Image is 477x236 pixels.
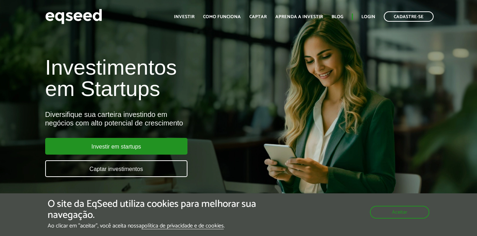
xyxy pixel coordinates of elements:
[45,160,187,177] a: Captar investimentos
[275,15,323,19] a: Aprenda a investir
[249,15,267,19] a: Captar
[142,223,224,229] a: política de privacidade e de cookies
[48,199,277,221] h5: O site da EqSeed utiliza cookies para melhorar sua navegação.
[361,15,375,19] a: Login
[45,7,102,26] img: EqSeed
[203,15,241,19] a: Como funciona
[332,15,343,19] a: Blog
[45,110,273,127] div: Diversifique sua carteira investindo em negócios com alto potencial de crescimento
[45,57,273,100] h1: Investimentos em Startups
[384,11,434,22] a: Cadastre-se
[370,206,429,219] button: Aceitar
[48,222,277,229] p: Ao clicar em "aceitar", você aceita nossa .
[174,15,195,19] a: Investir
[45,138,187,155] a: Investir em startups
